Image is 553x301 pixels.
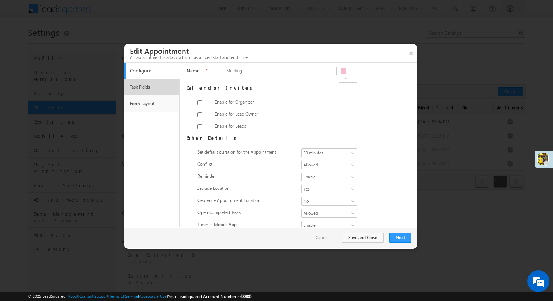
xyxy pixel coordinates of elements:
span: Enable [302,222,352,229]
a: About [68,294,78,298]
button: × [405,44,417,63]
span: Set default duration for the Appointment [197,149,276,155]
a: Contact Support [79,294,108,298]
div: Minimize live chat window [120,4,138,21]
a: Configure [128,64,176,77]
span: Yes [302,186,352,192]
span: Geofence Appointment Location [197,197,260,203]
h3: Edit Appointment [130,44,417,54]
button: Save and Close [342,233,384,243]
a: Cancel [316,234,336,241]
a: Terms of Service [109,294,138,298]
a: Enable [301,173,357,181]
span: 63800 [240,294,251,299]
a: Allowed [301,161,357,169]
a: Acceptable Use [139,294,167,298]
a: Enable [301,221,357,230]
span: Enable for Leads [215,123,246,129]
span: Conflict [197,161,212,167]
img: d_60004797649_company_0_60004797649 [12,38,31,48]
span: 30 minutes [302,150,352,156]
span: No [302,198,352,204]
div: An appointment is a task which has a fixed start and end time [130,54,417,61]
textarea: Type your message and click 'Submit' [10,68,133,219]
a: No [301,197,357,206]
span: Enable for Organizer [215,99,254,105]
span: © 2025 LeadSquared | | | | | [28,293,251,300]
span: Enable [302,174,352,180]
button: Next [389,233,411,243]
div: Leave a message [38,38,123,48]
a: Yes [301,185,357,193]
span: Timer in Mobile App [197,222,237,227]
span: Enable for Lead Owner [215,111,258,117]
span: Allowed [302,162,352,168]
a: Form Layout [128,97,176,110]
span: Include Location [197,185,230,191]
a: 30 minutes [301,148,357,157]
h3: Calendar Invites [187,83,410,93]
span: Reminder [197,173,216,179]
span: Allowed [302,210,352,217]
a: Allowed [301,209,357,218]
h3: Other Details [187,133,410,143]
em: Submit [107,225,133,235]
a: Task Fields [128,81,176,93]
span: Your Leadsquared Account Number is [168,294,251,299]
label: Name [187,67,200,74]
span: Open Completed Tasks [197,210,241,215]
